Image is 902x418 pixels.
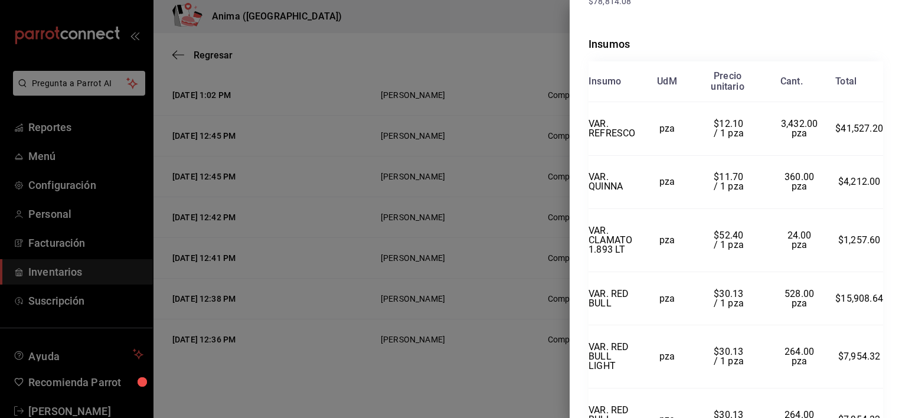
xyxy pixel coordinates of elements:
[781,118,821,139] span: 3,432.00 pza
[714,171,746,192] span: $11.70 / 1 pza
[589,209,640,272] td: VAR. CLAMATO 1.893 LT
[835,293,883,304] span: $15,908.64
[589,76,621,87] div: Insumo
[589,155,640,209] td: VAR. QUINNA
[838,176,881,187] span: $4,212.00
[640,102,694,156] td: pza
[785,288,816,309] span: 528.00 pza
[714,346,746,367] span: $30.13 / 1 pza
[835,76,857,87] div: Total
[589,36,883,52] div: Insumos
[780,76,803,87] div: Cant.
[640,209,694,272] td: pza
[711,71,744,92] div: Precio unitario
[589,325,640,388] td: VAR. RED BULL LIGHT
[657,76,677,87] div: UdM
[640,272,694,325] td: pza
[640,325,694,388] td: pza
[589,272,640,325] td: VAR. RED BULL
[787,230,814,250] span: 24.00 pza
[714,230,746,250] span: $52.40 / 1 pza
[714,288,746,309] span: $30.13 / 1 pza
[785,171,816,192] span: 360.00 pza
[714,118,746,139] span: $12.10 / 1 pza
[835,123,883,134] span: $41,527.20
[838,234,881,246] span: $1,257.60
[785,346,816,367] span: 264.00 pza
[838,351,881,362] span: $7,954.32
[640,155,694,209] td: pza
[589,102,640,156] td: VAR. REFRESCO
